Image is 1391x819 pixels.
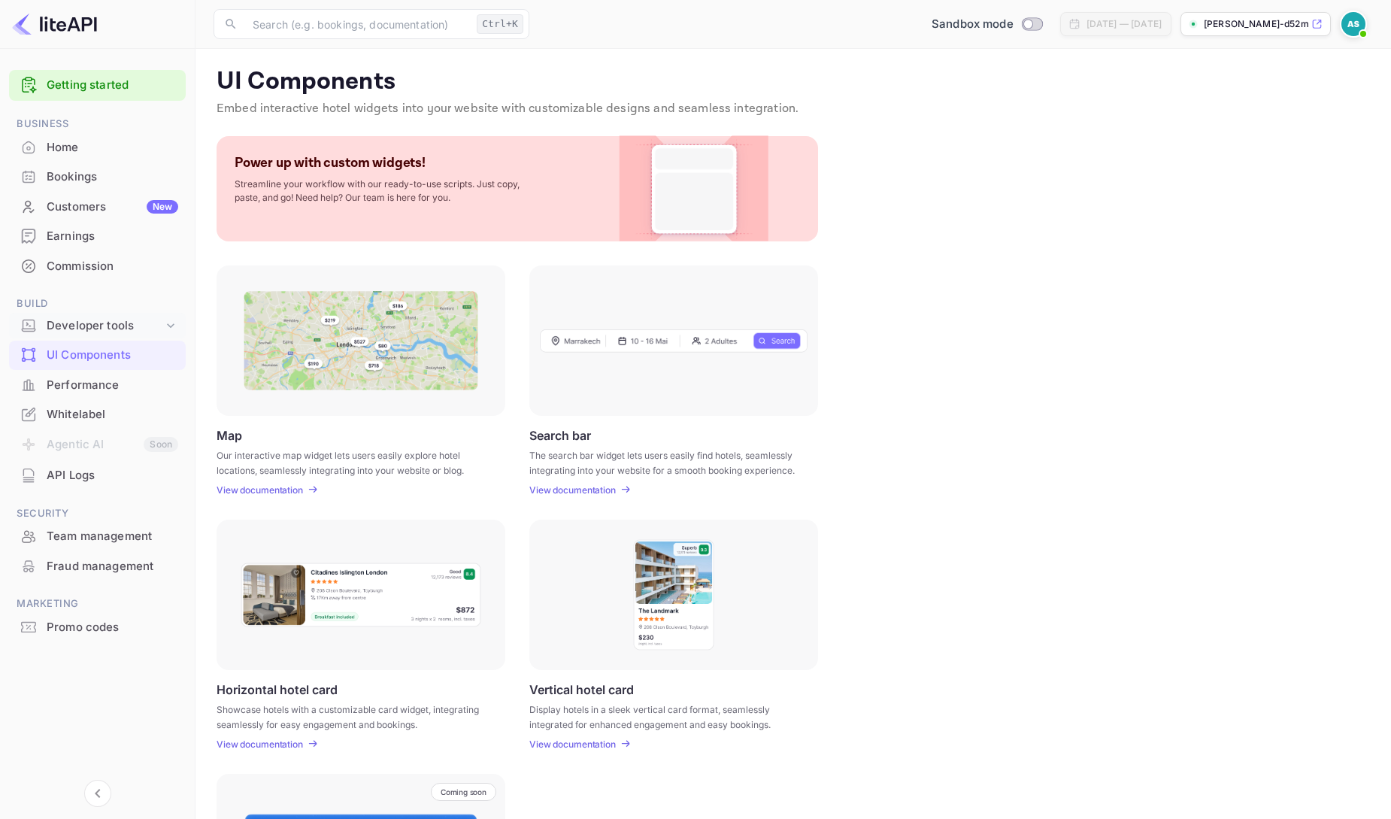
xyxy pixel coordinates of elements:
[1341,12,1365,36] img: Ajitesh Shukla
[529,448,799,475] p: The search bar widget lets users easily find hotels, seamlessly integrating into your website for...
[47,139,178,156] div: Home
[9,371,186,399] a: Performance
[529,428,591,442] p: Search bar
[1086,17,1162,31] div: [DATE] — [DATE]
[217,484,303,496] p: View documentation
[9,133,186,161] a: Home
[9,252,186,281] div: Commission
[9,162,186,192] div: Bookings
[529,739,620,750] a: View documentation
[244,9,471,39] input: Search (e.g. bookings, documentation)
[217,702,486,730] p: Showcase hotels with a customizable card widget, integrating seamlessly for easy engagement and b...
[540,329,808,353] img: Search Frame
[235,154,426,171] p: Power up with custom widgets!
[47,199,178,216] div: Customers
[9,400,186,429] div: Whitelabel
[47,77,178,94] a: Getting started
[47,228,178,245] div: Earnings
[9,505,186,522] span: Security
[9,313,186,339] div: Developer tools
[9,252,186,280] a: Commission
[147,200,178,214] div: New
[217,484,308,496] a: View documentation
[9,341,186,369] a: UI Components
[9,222,186,250] a: Earnings
[217,448,486,475] p: Our interactive map widget lets users easily explore hotel locations, seamlessly integrating into...
[47,528,178,545] div: Team management
[441,787,486,796] p: Coming soon
[9,522,186,550] a: Team management
[217,428,242,442] p: Map
[47,317,163,335] div: Developer tools
[84,780,111,807] button: Collapse navigation
[9,400,186,428] a: Whitelabel
[217,682,338,696] p: Horizontal hotel card
[47,558,178,575] div: Fraud management
[217,67,1370,97] p: UI Components
[9,222,186,251] div: Earnings
[9,341,186,370] div: UI Components
[9,193,186,222] div: CustomersNew
[633,136,755,241] img: Custom Widget PNG
[9,461,186,490] div: API Logs
[9,596,186,612] span: Marketing
[9,133,186,162] div: Home
[529,484,616,496] p: View documentation
[47,258,178,275] div: Commission
[9,613,186,642] div: Promo codes
[9,296,186,312] span: Build
[1204,17,1308,31] p: [PERSON_NAME]-d52m6.n...
[47,377,178,394] div: Performance
[47,347,178,364] div: UI Components
[932,16,1014,33] span: Sandbox mode
[477,14,523,34] div: Ctrl+K
[9,461,186,489] a: API Logs
[529,739,616,750] p: View documentation
[217,100,1370,118] p: Embed interactive hotel widgets into your website with customizable designs and seamless integrat...
[9,70,186,101] div: Getting started
[9,522,186,551] div: Team management
[632,538,715,651] img: Vertical hotel card Frame
[47,619,178,636] div: Promo codes
[926,16,1048,33] div: Switch to Production mode
[9,371,186,400] div: Performance
[217,739,303,750] p: View documentation
[217,739,308,750] a: View documentation
[529,702,799,730] p: Display hotels in a sleek vertical card format, seamlessly integrated for enhanced engagement and...
[529,682,634,696] p: Vertical hotel card
[47,168,178,186] div: Bookings
[47,406,178,423] div: Whitelabel
[9,116,186,132] span: Business
[529,484,620,496] a: View documentation
[9,552,186,581] div: Fraud management
[9,552,186,580] a: Fraud management
[235,177,535,205] p: Streamline your workflow with our ready-to-use scripts. Just copy, paste, and go! Need help? Our ...
[47,467,178,484] div: API Logs
[240,562,482,628] img: Horizontal hotel card Frame
[244,291,478,390] img: Map Frame
[12,12,97,36] img: LiteAPI logo
[9,613,186,641] a: Promo codes
[9,193,186,220] a: CustomersNew
[9,162,186,190] a: Bookings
